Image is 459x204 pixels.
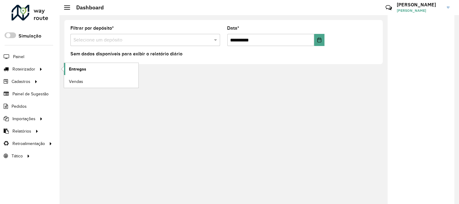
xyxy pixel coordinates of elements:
span: [PERSON_NAME] [397,8,442,13]
label: Filtrar por depósito [70,25,114,32]
span: Tático [12,153,23,159]
span: Painel [13,54,24,60]
label: Data [227,25,240,32]
a: Contato Rápido [382,1,395,14]
span: Painel de Sugestão [12,91,49,97]
label: Simulação [19,32,41,40]
label: Sem dados disponíveis para exibir o relatório diário [70,50,182,58]
a: Vendas [64,75,138,87]
button: Choose Date [314,34,325,46]
span: Entregas [69,66,86,72]
span: Relatórios [12,128,31,134]
h3: [PERSON_NAME] [397,2,442,8]
span: Cadastros [12,78,30,85]
span: Roteirizador [12,66,35,72]
span: Pedidos [12,103,27,110]
span: Retroalimentação [12,140,45,147]
span: Vendas [69,78,83,85]
h2: Dashboard [70,4,104,11]
a: Entregas [64,63,138,75]
div: Críticas? Dúvidas? Elogios? Sugestões? Entre em contato conosco! [313,2,376,18]
span: Importações [12,116,36,122]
